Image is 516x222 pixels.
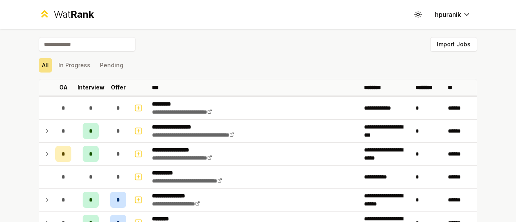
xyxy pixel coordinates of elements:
button: All [39,58,52,73]
p: Interview [77,83,104,91]
button: Pending [97,58,127,73]
button: In Progress [55,58,94,73]
button: hpuranik [429,7,477,22]
a: WatRank [39,8,94,21]
div: Wat [54,8,94,21]
p: OA [59,83,68,91]
span: Rank [71,8,94,20]
button: Import Jobs [430,37,477,52]
p: Offer [111,83,126,91]
span: hpuranik [435,10,461,19]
